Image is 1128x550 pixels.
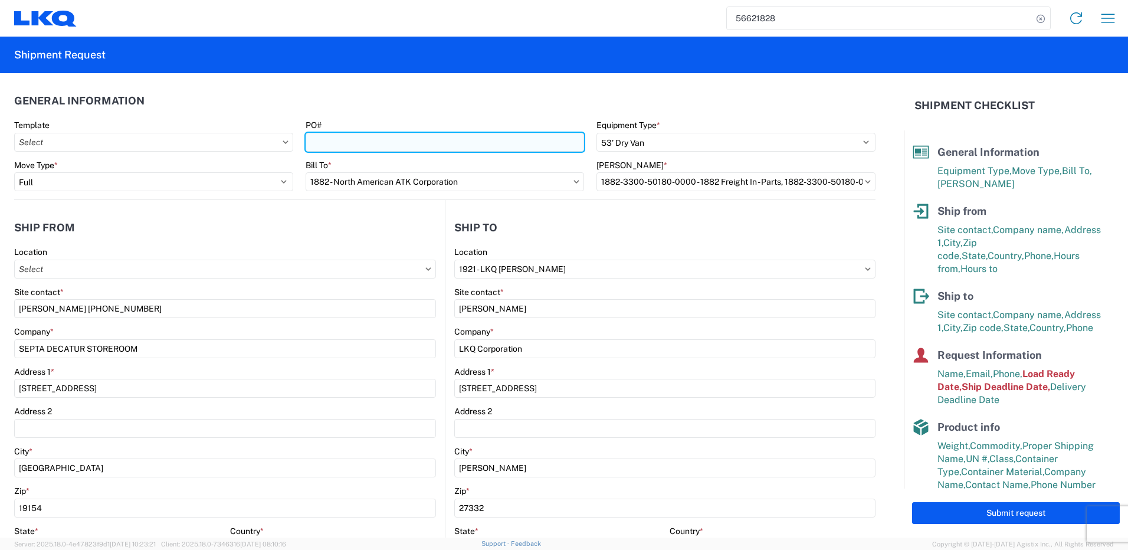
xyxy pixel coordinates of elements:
[914,99,1035,113] h2: Shipment Checklist
[14,326,54,337] label: Company
[962,381,1050,392] span: Ship Deadline Date,
[962,250,988,261] span: State,
[14,120,50,130] label: Template
[1012,165,1062,176] span: Move Type,
[454,526,478,536] label: State
[14,160,58,171] label: Move Type
[454,222,497,234] h2: Ship to
[14,222,75,234] h2: Ship from
[14,48,106,62] h2: Shipment Request
[993,309,1064,320] span: Company name,
[937,349,1042,361] span: Request Information
[306,172,585,191] input: Select
[306,120,322,130] label: PO#
[14,366,54,377] label: Address 1
[14,260,436,279] input: Select
[937,178,1015,189] span: [PERSON_NAME]
[240,541,286,548] span: [DATE] 08:10:16
[960,263,998,274] span: Hours to
[454,260,875,279] input: Select
[943,237,963,248] span: City,
[932,539,1114,549] span: Copyright © [DATE]-[DATE] Agistix Inc., All Rights Reserved
[454,326,494,337] label: Company
[454,446,473,457] label: City
[454,287,504,297] label: Site contact
[727,7,1032,30] input: Shipment, tracking or reference number
[596,120,660,130] label: Equipment Type
[596,160,667,171] label: [PERSON_NAME]
[14,287,64,297] label: Site contact
[230,526,264,536] label: Country
[970,440,1022,451] span: Commodity,
[937,146,1040,158] span: General Information
[1066,322,1093,333] span: Phone
[1029,322,1066,333] span: Country,
[14,95,145,107] h2: General Information
[966,368,993,379] span: Email,
[988,250,1024,261] span: Country,
[670,526,703,536] label: Country
[14,133,293,152] input: Select
[963,322,1004,333] span: Zip code,
[14,406,52,417] label: Address 2
[937,165,1012,176] span: Equipment Type,
[306,160,332,171] label: Bill To
[1024,250,1054,261] span: Phone,
[937,440,970,451] span: Weight,
[943,322,963,333] span: City,
[937,205,986,217] span: Ship from
[989,453,1015,464] span: Class,
[14,446,32,457] label: City
[596,172,875,191] input: Select
[993,368,1022,379] span: Phone,
[454,366,494,377] label: Address 1
[454,406,492,417] label: Address 2
[454,247,487,257] label: Location
[1062,165,1092,176] span: Bill To,
[481,540,511,547] a: Support
[454,486,470,496] label: Zip
[937,309,993,320] span: Site contact,
[965,479,1031,490] span: Contact Name,
[511,540,541,547] a: Feedback
[937,368,966,379] span: Name,
[1031,479,1096,490] span: Phone Number
[937,224,993,235] span: Site contact,
[937,290,973,302] span: Ship to
[14,541,156,548] span: Server: 2025.18.0-4e47823f9d1
[937,421,1000,433] span: Product info
[14,247,47,257] label: Location
[161,541,286,548] span: Client: 2025.18.0-7346316
[966,453,989,464] span: UN #,
[961,466,1044,477] span: Container Material,
[1004,322,1029,333] span: State,
[912,502,1120,524] button: Submit request
[993,224,1064,235] span: Company name,
[14,526,38,536] label: State
[14,486,29,496] label: Zip
[110,541,156,548] span: [DATE] 10:23:21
